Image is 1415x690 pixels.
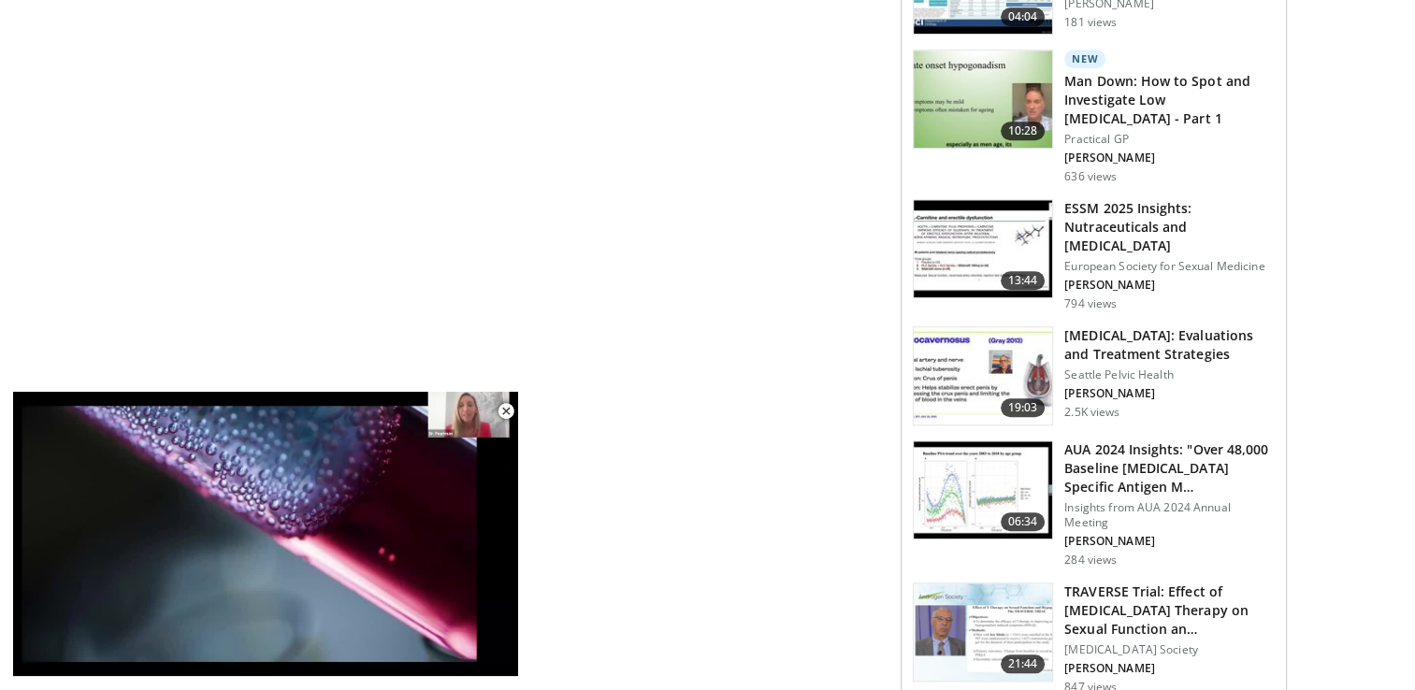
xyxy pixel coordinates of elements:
p: 284 views [1064,553,1117,568]
a: 10:28 New Man Down: How to Spot and Investigate Low [MEDICAL_DATA] - Part 1 Practical GP [PERSON_... [913,50,1275,184]
a: 06:34 AUA 2024 Insights: "Over 48,000 Baseline [MEDICAL_DATA] Specific Antigen M… Insights from A... [913,440,1275,568]
p: [MEDICAL_DATA] Society [1064,642,1275,657]
img: c4921e06-4f61-437f-976e-9509d89dd731.150x105_q85_crop-smart_upscale.jpg [914,441,1052,539]
span: 06:34 [1001,512,1046,531]
p: [PERSON_NAME] [1064,386,1275,401]
span: 04:04 [1001,7,1046,26]
p: [PERSON_NAME] [1064,151,1275,165]
p: Practical GP [1064,132,1275,147]
a: 13:44 ESSM 2025 Insights: Nutraceuticals and [MEDICAL_DATA] European Society for Sexual Medicine ... [913,199,1275,311]
p: [PERSON_NAME] [1064,534,1275,549]
video-js: Video Player [13,392,518,677]
p: 181 views [1064,15,1117,30]
span: 19:03 [1001,398,1046,417]
img: 575ffa60-9abf-4dc3-a617-66d36460a7f8.150x105_q85_crop-smart_upscale.jpg [914,327,1052,424]
img: d9509ef2-150e-4f77-b823-91a2f426b68f.png.150x105_q85_crop-smart_upscale.png [914,583,1052,681]
h3: [MEDICAL_DATA]: Evaluations and Treatment Strategies [1064,326,1275,364]
h3: ESSM 2025 Insights: Nutraceuticals and [MEDICAL_DATA] [1064,199,1275,255]
p: Insights from AUA 2024 Annual Meeting [1064,500,1275,530]
p: 794 views [1064,296,1117,311]
p: New [1064,50,1105,68]
h3: Man Down: How to Spot and Investigate Low [MEDICAL_DATA] - Part 1 [1064,72,1275,128]
span: 21:44 [1001,654,1046,673]
p: 636 views [1064,169,1117,184]
img: 3b00acf2-1c9d-4788-af94-e37be99fb016.150x105_q85_crop-smart_upscale.jpg [914,200,1052,297]
h3: AUA 2024 Insights: "Over 48,000 Baseline [MEDICAL_DATA] Specific Antigen M… [1064,440,1275,496]
a: 19:03 [MEDICAL_DATA]: Evaluations and Treatment Strategies Seattle Pelvic Health [PERSON_NAME] 2.... [913,326,1275,425]
p: Seattle Pelvic Health [1064,367,1275,382]
h3: TRAVERSE Trial: Effect of [MEDICAL_DATA] Therapy on Sexual Function an… [1064,582,1275,639]
p: [PERSON_NAME] [1064,661,1275,676]
p: European Society for Sexual Medicine [1064,259,1275,274]
span: 13:44 [1001,271,1046,290]
span: 10:28 [1001,122,1046,140]
img: d766e732-5780-4c77-a778-eaa7b86a58ff.150x105_q85_crop-smart_upscale.jpg [914,50,1052,148]
button: Close [487,392,525,431]
p: 2.5K views [1064,405,1119,420]
p: [PERSON_NAME] [1064,278,1275,293]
